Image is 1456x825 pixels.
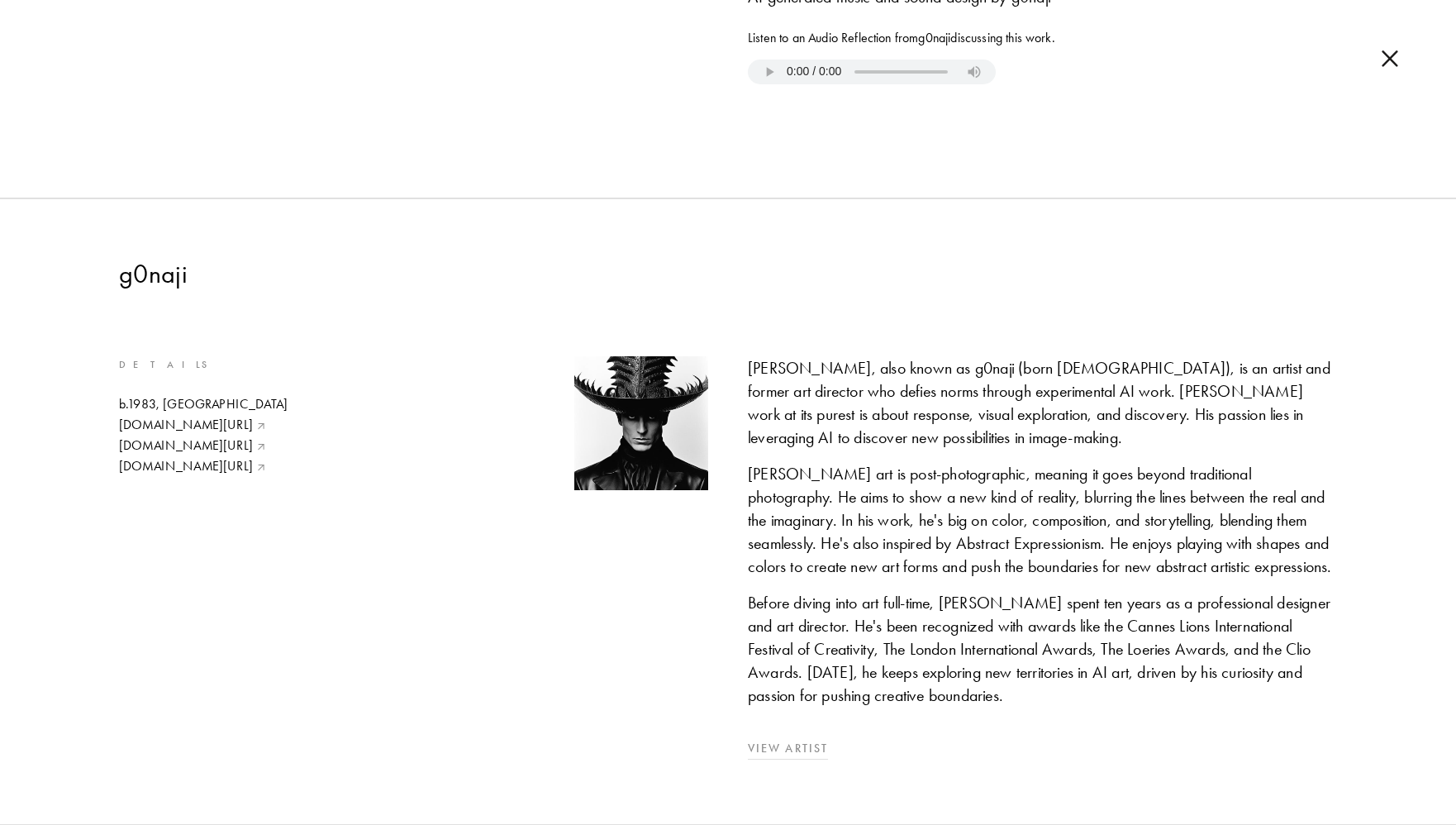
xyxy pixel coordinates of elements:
img: cross.b43b024a.svg [1382,50,1398,68]
div: [PERSON_NAME] art is post-photographic, meaning it goes beyond traditional photography. He aims t... [748,462,1337,578]
h2: g0naji [119,257,708,290]
audio: https://storage.googleapis.com/fellowship-2022/dailies-2/audio/g0naji-the-box-the-box-door-30-los... [748,60,996,84]
img: Download Pointer [258,457,267,475]
a: View Artist [748,740,1337,758]
div: [PERSON_NAME], also known as g0naji (born [DEMOGRAPHIC_DATA]), is an artist and former art direct... [748,356,1337,449]
a: [DOMAIN_NAME][URL] [119,457,288,475]
img: Download Pointer [258,416,267,434]
a: [DOMAIN_NAME][URL] [119,436,288,455]
img: Download Pointer [258,436,267,455]
a: [DOMAIN_NAME][URL] [119,416,288,434]
span: Listen to an Audio Reflection from g0naji discussing this work. [748,29,1337,47]
div: b.1983, [GEOGRAPHIC_DATA] [119,395,288,413]
p: Details [119,356,288,374]
div: Before diving into art full-time, [PERSON_NAME] spent ten years as a professional designer and ar... [748,591,1337,707]
img: Artist's profile picture [574,356,708,490]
